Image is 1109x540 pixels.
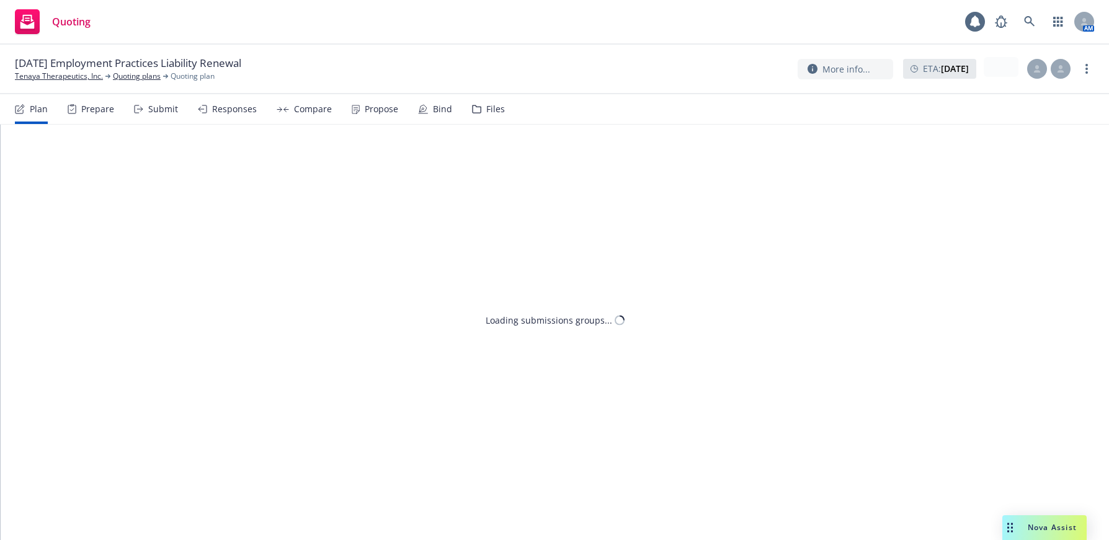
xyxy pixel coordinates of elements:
[15,56,241,71] span: [DATE] Employment Practices Liability Renewal
[171,71,215,82] span: Quoting plan
[1017,9,1042,34] a: Search
[1002,515,1018,540] div: Drag to move
[15,71,103,82] a: Tenaya Therapeutics, Inc.
[113,71,161,82] a: Quoting plans
[989,9,1013,34] a: Report a Bug
[212,104,257,114] div: Responses
[923,62,969,75] span: ETA :
[52,17,91,27] span: Quoting
[30,104,48,114] div: Plan
[486,314,612,327] div: Loading submissions groups...
[1046,9,1071,34] a: Switch app
[1079,61,1094,76] a: more
[294,104,332,114] div: Compare
[486,104,505,114] div: Files
[1028,522,1077,533] span: Nova Assist
[1002,515,1087,540] button: Nova Assist
[365,104,398,114] div: Propose
[822,63,870,76] span: More info...
[10,4,96,39] a: Quoting
[81,104,114,114] div: Prepare
[798,59,893,79] button: More info...
[433,104,452,114] div: Bind
[148,104,178,114] div: Submit
[941,63,969,74] strong: [DATE]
